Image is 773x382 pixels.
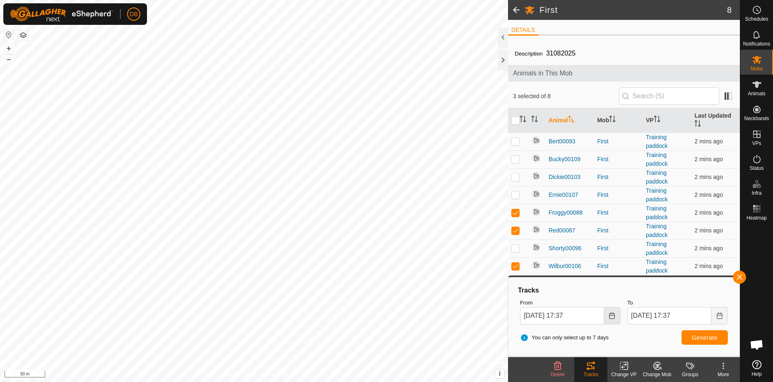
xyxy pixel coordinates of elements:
span: Heatmap [747,215,767,220]
a: Privacy Policy [221,371,252,379]
span: You can only select up to 7 days [520,334,609,342]
div: Groups [674,371,707,378]
img: returning off [531,225,541,235]
img: returning off [531,135,541,145]
a: Help [740,357,773,380]
span: 15 Oct 2025, 5:34 pm [694,156,722,162]
p-sorticon: Activate to sort [568,117,575,123]
img: returning off [531,189,541,199]
div: Tracks [517,285,731,295]
a: Training paddock [646,187,668,203]
div: First [597,244,639,253]
button: Map Layers [18,30,28,40]
span: DB [130,10,137,19]
span: Status [749,166,763,171]
span: Delete [551,372,565,377]
h2: First [539,5,727,15]
div: First [597,262,639,271]
span: 8 [727,4,732,16]
th: Last Updated [691,108,740,133]
img: returning off [531,242,541,252]
button: Choose Date [604,307,621,324]
span: 15 Oct 2025, 5:34 pm [694,174,722,180]
span: Red00087 [549,226,576,235]
p-sorticon: Activate to sort [694,121,701,128]
p-sorticon: Activate to sort [531,117,538,123]
button: Generate [681,330,728,345]
th: Mob [594,108,643,133]
span: Dickie00103 [549,173,580,181]
span: 15 Oct 2025, 5:34 pm [694,191,722,198]
span: Mobs [751,66,763,71]
label: From [520,299,621,307]
li: DETAILS [508,26,538,36]
a: Training paddock [646,241,668,256]
span: Generate [692,334,718,341]
span: Help [751,372,762,377]
span: i [499,370,501,377]
span: 3 selected of 8 [513,92,619,101]
a: Training paddock [646,259,668,274]
div: Open chat [744,332,769,357]
div: Change Mob [641,371,674,378]
span: VPs [752,141,761,146]
a: Training paddock [646,205,668,220]
a: Contact Us [262,371,287,379]
span: Ernie00107 [549,191,578,199]
th: VP [643,108,691,133]
img: returning off [531,207,541,217]
a: Training paddock [646,169,668,185]
p-sorticon: Activate to sort [654,117,660,123]
span: Froggy00088 [549,208,583,217]
span: Wilbur00106 [549,262,581,271]
input: Search (S) [619,87,719,105]
button: Reset Map [4,30,14,40]
span: Schedules [745,17,768,22]
span: Animals [748,91,766,96]
div: More [707,371,740,378]
span: Bucky00109 [549,155,580,164]
a: Training paddock [646,152,668,167]
div: First [597,208,639,217]
th: Animal [545,108,594,133]
p-sorticon: Activate to sort [520,117,526,123]
span: Bert00093 [549,137,576,146]
label: Description [515,51,543,57]
span: 15 Oct 2025, 5:34 pm [694,263,722,269]
a: Training paddock [646,134,668,149]
div: Change VP [607,371,641,378]
div: Tracks [574,371,607,378]
span: Notifications [743,41,770,46]
div: First [597,137,639,146]
span: 15 Oct 2025, 5:34 pm [694,138,722,145]
img: returning off [531,260,541,270]
div: First [597,173,639,181]
span: Animals in This Mob [513,68,735,78]
button: i [495,369,504,378]
img: returning off [531,171,541,181]
p-sorticon: Activate to sort [609,117,616,123]
div: First [597,191,639,199]
a: Training paddock [646,223,668,238]
img: returning off [531,153,541,163]
span: 15 Oct 2025, 5:34 pm [694,209,722,216]
button: + [4,44,14,53]
span: 15 Oct 2025, 5:34 pm [694,245,722,251]
span: 15 Oct 2025, 5:34 pm [694,227,722,234]
label: To [627,299,728,307]
div: First [597,226,639,235]
button: – [4,54,14,64]
span: Shorty00096 [549,244,581,253]
img: Gallagher Logo [10,7,113,22]
span: Infra [751,191,761,196]
div: First [597,155,639,164]
span: 31082025 [543,46,579,60]
button: Choose Date [711,307,728,324]
span: Neckbands [744,116,769,121]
